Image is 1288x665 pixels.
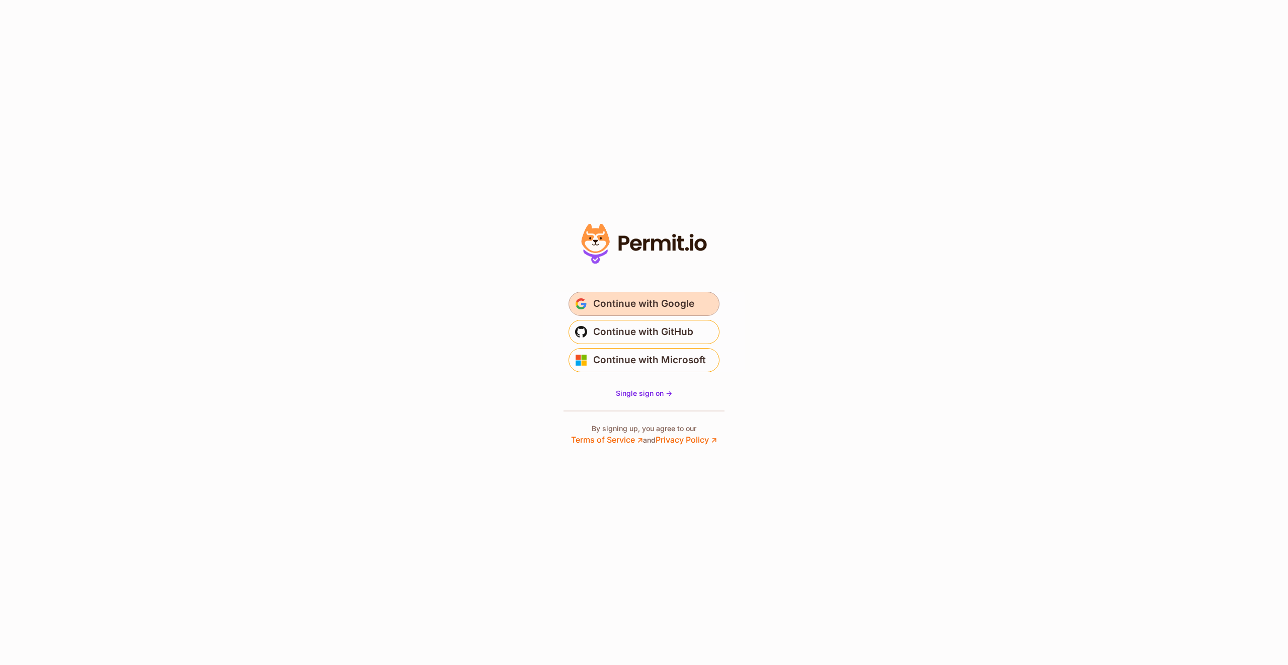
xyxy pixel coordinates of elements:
[569,348,719,372] button: Continue with Microsoft
[616,389,672,397] span: Single sign on ->
[616,388,672,398] a: Single sign on ->
[569,292,719,316] button: Continue with Google
[656,435,717,445] a: Privacy Policy ↗
[571,424,717,446] p: By signing up, you agree to our and
[593,324,693,340] span: Continue with GitHub
[593,296,694,312] span: Continue with Google
[593,352,706,368] span: Continue with Microsoft
[569,320,719,344] button: Continue with GitHub
[571,435,643,445] a: Terms of Service ↗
